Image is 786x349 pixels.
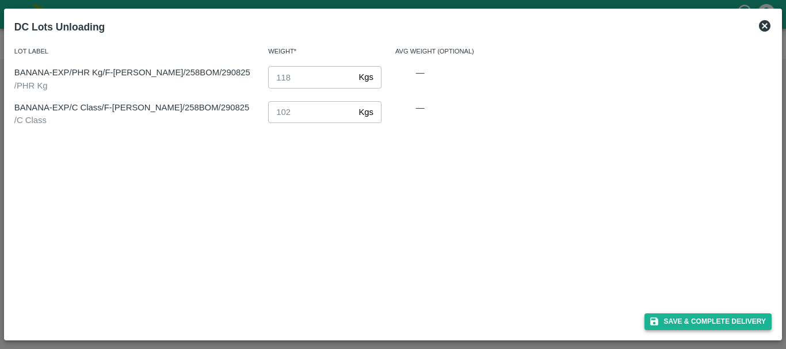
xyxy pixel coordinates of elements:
[14,101,254,114] p: BANANA-EXP/C Class/F-[PERSON_NAME]/258BOM/290825
[358,71,373,83] p: Kgs
[358,106,373,118] p: Kgs
[381,87,445,127] div: —
[14,21,105,33] b: DC Lots Unloading
[381,52,445,92] div: —
[644,313,772,330] button: Save & Complete Delivery
[14,66,254,79] p: BANANA-EXP/PHR Kg/F-[PERSON_NAME]/258BOM/290825
[14,114,254,126] div: / C Class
